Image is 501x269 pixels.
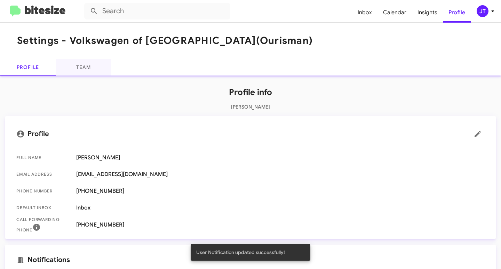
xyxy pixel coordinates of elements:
[16,154,71,161] span: Full Name
[16,216,71,234] span: Call Forwarding Phone
[5,103,496,110] p: [PERSON_NAME]
[16,127,485,141] mat-card-title: Profile
[76,188,485,195] span: [PHONE_NUMBER]
[84,3,230,19] input: Search
[352,2,377,23] a: Inbox
[76,154,485,161] span: [PERSON_NAME]
[412,2,443,23] a: Insights
[56,59,111,76] a: Team
[377,2,412,23] a: Calendar
[196,249,285,256] span: User Notification updated successfully!
[16,204,71,211] span: Default Inbox
[443,2,471,23] a: Profile
[5,87,496,98] h1: Profile info
[471,5,493,17] button: JT
[16,188,71,195] span: Phone number
[16,171,71,178] span: Email Address
[76,221,485,228] span: [PHONE_NUMBER]
[17,35,313,46] h1: Settings - Volkswagen of [GEOGRAPHIC_DATA]
[477,5,488,17] div: JT
[76,171,485,178] span: [EMAIL_ADDRESS][DOMAIN_NAME]
[256,34,313,47] span: (Ourisman)
[76,204,485,211] span: Inbox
